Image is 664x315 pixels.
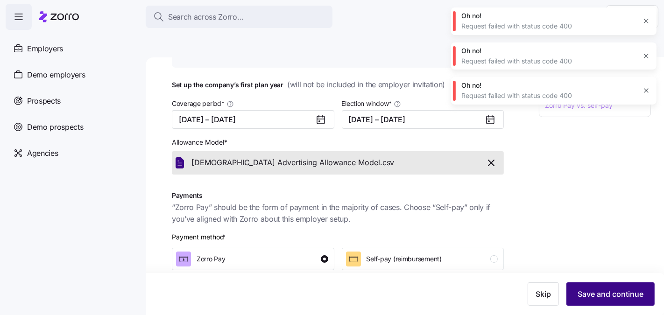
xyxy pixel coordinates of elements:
[172,191,504,200] h1: Payments
[461,56,636,66] div: Request failed with status code 400
[27,95,61,107] span: Prospects
[172,138,227,147] span: Allowance Model *
[168,11,244,23] span: Search across Zorro...
[536,288,551,300] span: Skip
[27,43,63,55] span: Employers
[287,79,445,91] span: ( will not be included in the employer invitation )
[172,202,504,225] span: “Zorro Pay” should be the form of payment in the majority of cases. Choose “Self-pay” only if you...
[27,121,84,133] span: Demo prospects
[27,69,85,81] span: Demo employers
[461,91,636,100] div: Request failed with status code 400
[172,232,227,242] div: Payment method
[172,79,504,91] h1: Set up the company’s first plan year
[172,99,225,108] span: Coverage period *
[382,157,394,168] span: csv
[342,99,392,108] span: Election window *
[197,254,225,264] span: Zorro Pay
[6,35,138,62] a: Employers
[27,147,58,159] span: Agencies
[191,157,382,168] span: [DEMOGRAPHIC_DATA] Advertising Allowance Model.
[6,114,138,140] a: Demo prospects
[461,81,636,90] div: Oh no!
[146,6,332,28] button: Search across Zorro...
[367,254,442,264] span: Self-pay (reimbursement)
[528,282,559,306] button: Skip
[461,46,636,56] div: Oh no!
[342,110,504,129] button: [DATE] – [DATE]
[545,101,613,109] a: Zorro Pay vs. self-pay
[172,110,334,129] button: [DATE] – [DATE]
[6,62,138,88] a: Demo employers
[6,140,138,166] a: Agencies
[461,11,636,21] div: Oh no!
[566,282,655,306] button: Save and continue
[6,88,138,114] a: Prospects
[578,288,643,300] span: Save and continue
[461,21,636,31] div: Request failed with status code 400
